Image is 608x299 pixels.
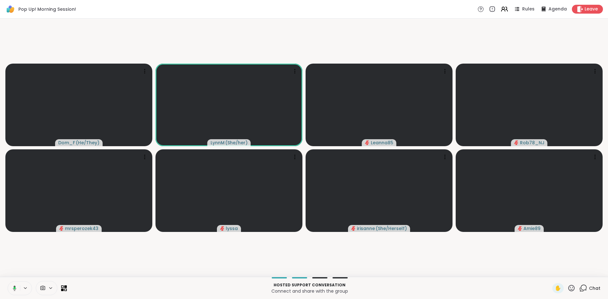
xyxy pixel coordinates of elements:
[548,6,567,12] span: Agenda
[226,225,238,232] span: lyssa
[365,140,370,145] span: audio-muted
[520,140,544,146] span: Rob78_NJ
[522,6,535,12] span: Rules
[555,284,561,292] span: ✋
[58,140,75,146] span: Dom_F
[211,140,225,146] span: LynnM
[18,6,76,12] span: Pop Up! Morning Session!
[76,140,99,146] span: ( He/They )
[71,282,548,288] p: Hosted support conversation
[585,6,598,12] span: Leave
[71,288,548,294] p: Connect and share with the group
[225,140,248,146] span: ( She/her )
[518,226,522,231] span: audio-muted
[589,285,600,291] span: Chat
[523,225,541,232] span: Amie89
[371,140,393,146] span: Leanna85
[65,225,98,232] span: mrsperozek43
[376,225,407,232] span: ( She/Herself )
[351,226,356,231] span: audio-muted
[514,140,519,145] span: audio-muted
[5,4,16,15] img: ShareWell Logomark
[59,226,64,231] span: audio-muted
[357,225,375,232] span: irisanne
[220,226,225,231] span: audio-muted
